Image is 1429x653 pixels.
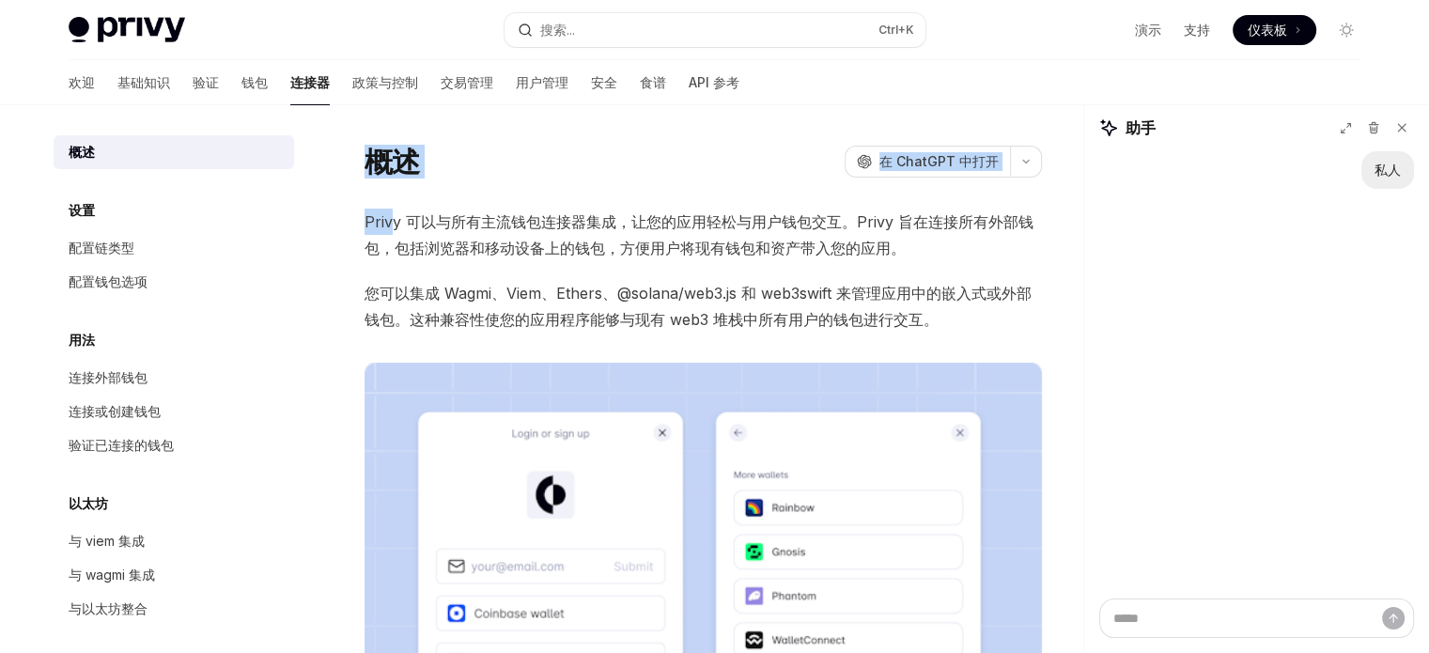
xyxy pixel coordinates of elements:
a: 用户管理 [516,60,568,105]
a: 欢迎 [69,60,95,105]
font: 概述 [365,145,420,179]
font: 与以太坊整合 [69,600,148,616]
a: 钱包 [241,60,268,105]
font: 连接或创建钱包 [69,403,161,419]
font: 配置钱包选项 [69,273,148,289]
a: 基础知识 [117,60,170,105]
a: 与 viem 集成 [54,524,294,558]
a: 交易管理 [441,60,493,105]
font: 欢迎 [69,74,95,90]
font: 您可以集成 Wagmi、Viem、Ethers、@solana/web3.js 和 web3swift 来管理应用中的嵌入式或外部钱包。这种兼容性使您的应用程序能够与现有 web3 堆栈中所有用... [365,284,1032,329]
font: +K [898,23,914,37]
a: 支持 [1184,21,1210,39]
a: 配置钱包选项 [54,265,294,299]
font: 政策与控制 [352,74,418,90]
a: 食谱 [640,60,666,105]
font: 用户管理 [516,74,568,90]
button: 切换暗模式 [1331,15,1361,45]
a: 与以太坊整合 [54,592,294,626]
a: 连接器 [290,60,330,105]
font: 支持 [1184,22,1210,38]
a: 验证 [193,60,219,105]
font: API 参考 [689,74,739,90]
a: 政策与控制 [352,60,418,105]
font: 在 ChatGPT 中打开 [879,153,999,169]
font: 用法 [69,332,95,348]
font: 私人 [1375,162,1401,178]
a: 安全 [591,60,617,105]
a: 仪表板 [1233,15,1316,45]
font: 连接器 [290,74,330,90]
font: 钱包 [241,74,268,90]
a: 连接外部钱包 [54,361,294,395]
img: 灯光标志 [69,17,185,43]
font: 连接外部钱包 [69,369,148,385]
font: 基础知识 [117,74,170,90]
font: 搜索... [540,22,575,38]
a: 连接或创建钱包 [54,395,294,428]
a: 配置链类型 [54,231,294,265]
a: 演示 [1135,21,1161,39]
font: 与 wagmi 集成 [69,567,155,583]
font: Ctrl [878,23,898,37]
font: 验证 [193,74,219,90]
font: 以太坊 [69,495,108,511]
font: 设置 [69,202,95,218]
font: 交易管理 [441,74,493,90]
font: 食谱 [640,74,666,90]
a: 验证已连接的钱包 [54,428,294,462]
font: 助手 [1126,118,1156,137]
a: 与 wagmi 集成 [54,558,294,592]
font: 安全 [591,74,617,90]
font: 仪表板 [1248,22,1287,38]
button: 发送消息 [1382,607,1405,630]
font: Privy 可以与所有主流钱包连接器集成，让您的应用轻松与用户钱包交互。Privy 旨在连接所有外部钱包，包括浏览器和移动设备上的钱包，方便用户将现有钱包和资产带入您的应用。 [365,212,1033,257]
font: 概述 [69,144,95,160]
font: 验证已连接的钱包 [69,437,174,453]
button: 搜索...Ctrl+K [505,13,925,47]
a: 概述 [54,135,294,169]
font: 演示 [1135,22,1161,38]
font: 配置链类型 [69,240,134,256]
a: API 参考 [689,60,739,105]
font: 与 viem 集成 [69,533,145,549]
button: 在 ChatGPT 中打开 [845,146,1010,178]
